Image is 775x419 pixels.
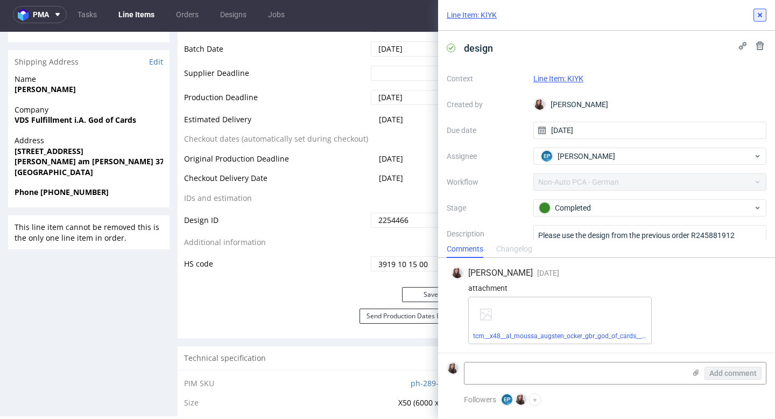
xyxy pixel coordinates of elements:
img: logo [18,9,33,21]
label: Description [447,227,525,275]
div: Completed [539,202,753,214]
span: [DATE] [379,141,403,151]
div: [PERSON_NAME] [533,96,767,113]
div: design [504,232,540,256]
a: View all [738,215,760,224]
a: Edit [149,25,163,36]
span: [DATE] [537,269,559,277]
span: [DATE] [379,122,403,132]
span: X50 (6000 x 5 cm) [398,366,460,376]
td: Supplier Deadline [184,33,368,57]
span: Address [15,103,163,114]
button: pma [13,6,67,23]
strong: [GEOGRAPHIC_DATA] [15,135,93,145]
a: KIYK [545,171,556,178]
img: Sandra Beśka [448,363,459,374]
div: Technical specification [178,315,467,338]
div: [DATE] [717,238,758,250]
label: Due date [447,124,525,137]
img: regular_mini_magick20250722-40-vufb1f.jpeg [484,167,497,180]
span: PIM SKU [184,346,214,357]
input: Type to create new task [487,263,758,281]
td: Checkout dates (automatically set during checkout) [184,101,368,121]
button: Send Production Dates Email [360,277,460,292]
button: + [529,393,541,406]
div: attachment [451,284,762,292]
img: Sandra Beśka [452,268,463,278]
a: Line Item: KIYK [533,74,583,83]
strong: VDS Fulfillment i.A. God of Cards [15,83,136,93]
a: Designs [214,6,253,23]
td: HS code [184,224,368,241]
div: This line item cannot be removed this is the only one line item in order. [8,184,170,218]
span: [PERSON_NAME] [468,267,533,279]
td: Production Deadline [184,57,368,81]
span: Name [15,42,163,53]
figcaption: EP [502,394,512,405]
span: pma [33,11,49,18]
label: Assignee [447,150,525,163]
td: IDs and estimation [184,160,368,180]
td: Design ID [184,180,368,204]
div: Comments [447,241,483,258]
span: design [460,39,497,57]
a: Tasks [71,6,103,23]
strong: Phone [PHONE_NUMBER] [15,155,109,165]
span: [DATE] [379,82,403,93]
label: Created by [447,98,525,111]
a: Orders [170,6,205,23]
td: Estimated Delivery [184,81,368,101]
strong: [STREET_ADDRESS] [15,114,83,124]
a: Line Item: KIYK [447,10,497,20]
button: Send [731,167,760,182]
span: Company [15,73,163,83]
div: Shipping Address [8,18,170,42]
label: Workflow [447,176,525,188]
span: Size [184,366,199,376]
span: Followers [464,395,496,404]
strong: [PERSON_NAME] [15,52,76,62]
label: Stage [447,201,525,214]
textarea: Please use the design from the previous order R245881912 [533,225,767,277]
a: Line Items [112,6,161,23]
div: Changelog [496,241,532,258]
img: Sandra Beśka [516,394,526,405]
p: Comment to [504,167,563,182]
a: Jobs [262,6,291,23]
figcaption: EP [746,239,757,249]
label: Context [447,72,525,85]
strong: [PERSON_NAME] am [PERSON_NAME] 37412 [15,124,177,135]
span: [PERSON_NAME] [558,151,615,162]
td: Batch Date [184,9,368,33]
div: Completed [504,234,539,243]
span: Tasks [484,214,504,225]
td: Additional information [184,204,368,224]
img: Sandra Beśka [534,99,545,110]
a: ph-289-12948 [411,346,460,357]
button: Save [402,255,460,270]
figcaption: EP [541,151,552,162]
td: Original Production Deadline [184,121,368,141]
td: Checkout Delivery Date [184,140,368,160]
